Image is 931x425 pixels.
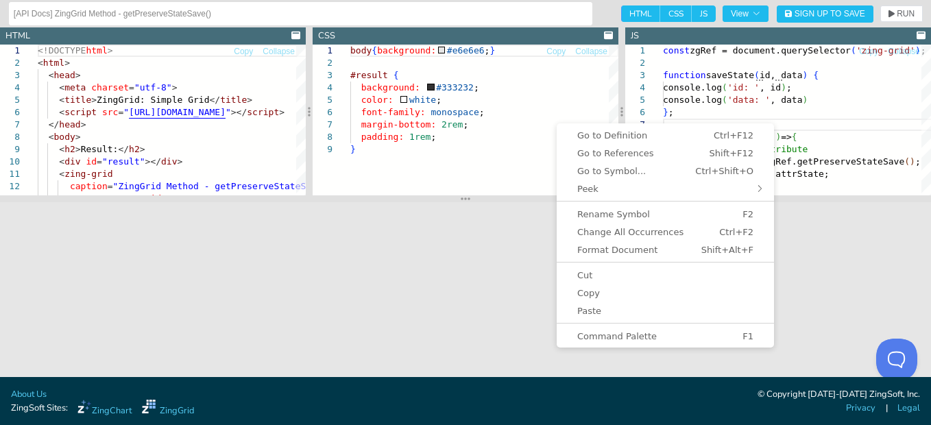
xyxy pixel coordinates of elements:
button: Copy [233,45,254,58]
div: 5 [313,94,332,106]
span: white [409,95,436,105]
button: RUN [880,5,923,22]
span: padding: [361,132,404,142]
span: body [53,132,75,142]
span: > [75,132,81,142]
a: Legal [897,402,920,415]
span: div [64,156,80,167]
span: margin-bottom: [361,119,437,130]
span: CSS [660,5,692,22]
div: 6 [625,106,645,119]
span: preserve-state-id [70,193,161,204]
div: 7 [313,119,332,131]
span: zgRef = document.querySelector [690,45,851,56]
div: 1 [625,45,645,57]
span: < [59,107,64,117]
span: [URL][DOMAIN_NAME] [129,107,226,117]
span: id, data [760,70,803,80]
span: meta [64,82,86,93]
div: 6 [313,106,332,119]
span: > [75,70,81,80]
span: > [140,144,145,154]
span: div [161,156,177,167]
span: < [59,95,64,105]
div: 1 [313,45,332,57]
span: ( [722,95,727,105]
div: checkbox-group [621,5,716,22]
span: { [813,70,819,80]
span: { [372,45,377,56]
span: color: [361,95,394,105]
button: Collapse [262,45,295,58]
div: 4 [313,82,332,94]
span: ; [463,119,468,130]
button: View [723,5,769,22]
span: ) [803,70,808,80]
iframe: Toggle Customer Support [876,339,917,380]
span: "utf-8" [134,82,172,93]
a: ZingGrid [142,400,194,417]
div: 7 [625,119,645,131]
span: ZingSoft Sites: [11,402,68,415]
span: ; [431,132,436,142]
span: charset [91,82,129,93]
input: Untitled Demo [14,3,588,25]
div: CSS [318,29,335,42]
span: script [64,107,97,117]
span: function [663,70,706,80]
span: h2 [64,144,75,154]
span: title [64,95,91,105]
span: JS [692,5,716,22]
span: ) [910,156,915,167]
span: , id [760,82,781,93]
span: RUN [897,10,915,18]
span: caption [70,181,108,191]
span: ( [904,156,910,167]
button: Collapse [887,45,921,58]
span: > [75,144,81,154]
span: monospace [431,107,479,117]
span: > [178,156,183,167]
span: " [123,107,129,117]
a: Privacy [846,402,875,415]
span: Copy [546,47,566,56]
div: 2 [625,57,645,69]
span: console.log [663,95,722,105]
span: 1rem [409,132,431,142]
span: Sign Up to Save [795,10,865,18]
div: 3 [313,69,332,82]
span: Result: [81,144,119,154]
span: const [663,45,690,56]
span: script [247,107,279,117]
div: 8 [313,131,332,143]
span: < [59,144,64,154]
span: { [394,70,399,80]
span: 'data: ' [727,95,771,105]
span: head [59,119,80,130]
span: 'id: ' [727,82,760,93]
span: > [64,58,70,68]
span: 2rem [442,119,463,130]
span: = [118,107,123,117]
button: Copy [858,45,879,58]
span: Collapse [575,47,607,56]
span: Copy [234,47,253,56]
span: #e6e6e6 [447,45,485,56]
div: JS [631,29,639,42]
span: = [108,181,113,191]
span: = [129,82,134,93]
span: = [161,193,167,204]
span: ; [668,107,674,117]
span: ; [474,82,479,93]
span: ( [754,70,760,80]
span: ) [775,132,781,142]
span: saveState [706,70,754,80]
span: html [86,45,107,56]
span: } [489,45,495,56]
div: 9 [313,143,332,156]
span: "ZingGrid Method - getPreserveStateSave [113,181,322,191]
span: ; [436,95,442,105]
span: background: [377,45,436,56]
span: background: [361,82,420,93]
div: 5 [625,94,645,106]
